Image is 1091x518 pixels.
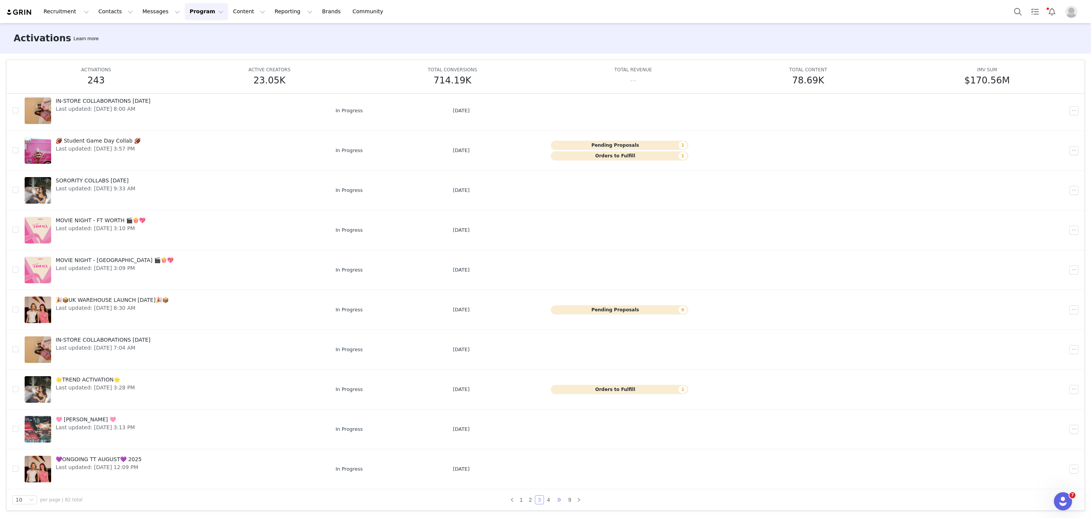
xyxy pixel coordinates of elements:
[16,496,22,504] div: 10
[1069,492,1075,498] span: 7
[25,135,324,166] a: 🏈 Student Game Day Collab 🏈Last updated: [DATE] 3:57 PM
[56,344,150,352] span: Last updated: [DATE] 7:04 AM
[1054,492,1072,510] iframe: Intercom live chat
[553,495,565,504] li: Next 3 Pages
[544,496,553,504] a: 4
[56,455,142,463] span: 💜ONGOING TT AUGUST💜 2025
[94,3,138,20] button: Contacts
[453,306,469,314] span: [DATE]
[317,3,347,20] a: Brands
[508,495,517,504] li: Previous Page
[56,384,135,392] span: Last updated: [DATE] 3:28 PM
[56,256,173,264] span: MOVIE NIGHT - [GEOGRAPHIC_DATA] 🎬🍿💖
[336,187,363,194] span: In Progress
[39,3,94,20] button: Recruitment
[56,145,141,153] span: Last updated: [DATE] 3:57 PM
[551,305,688,314] button: Pending Proposals6
[253,74,285,87] h5: 23.05K
[25,96,324,126] a: IN-STORE COLLABORATIONS [DATE]Last updated: [DATE] 8:00 AM
[56,217,145,224] span: MOVIE NIGHT - FT WORTH 🎬🍿💖
[25,295,324,325] a: 🎉📦UK WAREHOUSE LAUNCH [DATE]🎉📦Last updated: [DATE] 8:30 AM
[789,67,827,72] span: TOTAL CONTENT
[336,107,363,115] span: In Progress
[14,31,71,45] h3: Activations
[566,496,574,504] a: 9
[336,266,363,274] span: In Progress
[1061,6,1085,18] button: Profile
[453,266,469,274] span: [DATE]
[336,465,363,473] span: In Progress
[6,9,33,16] img: grin logo
[453,425,469,433] span: [DATE]
[977,67,997,72] span: IMV SUM
[453,386,469,393] span: [DATE]
[614,67,652,72] span: TOTAL REVENUE
[56,336,150,344] span: IN-STORE COLLABORATIONS [DATE]
[56,185,135,193] span: Last updated: [DATE] 9:33 AM
[40,496,83,503] span: per page | 82 total
[336,226,363,234] span: In Progress
[453,187,469,194] span: [DATE]
[56,376,135,384] span: 🌟TREND ACTIVATION🌟
[56,224,145,232] span: Last updated: [DATE] 3:10 PM
[25,215,324,245] a: MOVIE NIGHT - FT WORTH 🎬🍿💖Last updated: [DATE] 3:10 PM
[574,495,583,504] li: Next Page
[1010,3,1026,20] button: Search
[1044,3,1060,20] button: Notifications
[510,498,514,502] i: icon: left
[56,304,169,312] span: Last updated: [DATE] 8:30 AM
[56,296,169,304] span: 🎉📦UK WAREHOUSE LAUNCH [DATE]🎉📦
[453,107,469,115] span: [DATE]
[336,425,363,433] span: In Progress
[25,414,324,444] a: 🩷 [PERSON_NAME] 🩷Last updated: [DATE] 3:13 PM
[792,74,824,87] h5: 78.69K
[29,498,34,503] i: icon: down
[228,3,270,20] button: Content
[551,385,688,394] button: Orders to Fulfill1
[336,386,363,393] span: In Progress
[25,374,324,405] a: 🌟TREND ACTIVATION🌟Last updated: [DATE] 3:28 PM
[81,67,111,72] span: ACTIVATIONS
[526,496,535,504] a: 2
[517,496,525,504] a: 1
[185,3,228,20] button: Program
[551,151,688,160] button: Orders to Fulfill1
[25,454,324,484] a: 💜ONGOING TT AUGUST💜 2025Last updated: [DATE] 12:09 PM
[270,3,317,20] button: Reporting
[453,465,469,473] span: [DATE]
[138,3,184,20] button: Messages
[56,177,135,185] span: SORORITY COLLABS [DATE]
[88,74,105,87] h5: 243
[56,264,173,272] span: Last updated: [DATE] 3:09 PM
[964,74,1010,87] h5: $170.56M
[56,137,141,145] span: 🏈 Student Game Day Collab 🏈
[630,74,636,87] h5: --
[1065,6,1077,18] img: placeholder-profile.jpg
[336,346,363,353] span: In Progress
[249,67,291,72] span: ACTIVE CREATORS
[25,175,324,206] a: SORORITY COLLABS [DATE]Last updated: [DATE] 9:33 AM
[577,498,581,502] i: icon: right
[336,147,363,154] span: In Progress
[336,306,363,314] span: In Progress
[25,255,324,285] a: MOVIE NIGHT - [GEOGRAPHIC_DATA] 🎬🍿💖Last updated: [DATE] 3:09 PM
[453,147,469,154] span: [DATE]
[25,334,324,365] a: IN-STORE COLLABORATIONS [DATE]Last updated: [DATE] 7:04 AM
[56,97,150,105] span: IN-STORE COLLABORATIONS [DATE]
[348,3,391,20] a: Community
[535,496,544,504] a: 3
[56,105,150,113] span: Last updated: [DATE] 8:00 AM
[1027,3,1043,20] a: Tasks
[433,74,471,87] h5: 714.19K
[565,495,574,504] li: 9
[72,35,100,42] div: Tooltip anchor
[56,416,135,424] span: 🩷 [PERSON_NAME] 🩷
[453,346,469,353] span: [DATE]
[453,226,469,234] span: [DATE]
[428,67,477,72] span: TOTAL CONVERSIONS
